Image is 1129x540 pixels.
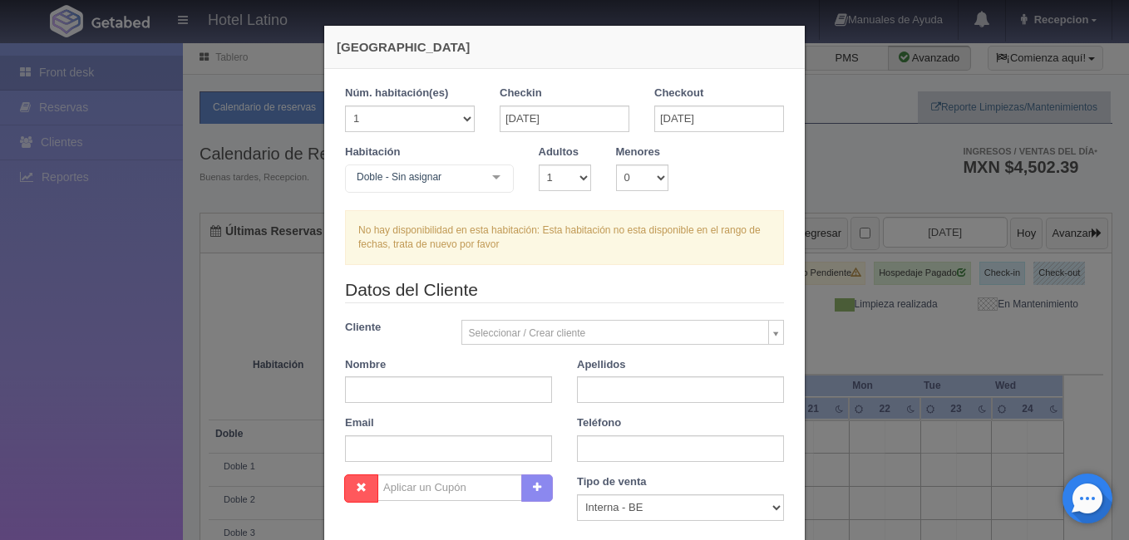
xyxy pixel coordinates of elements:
legend: Datos del Cliente [345,277,784,303]
label: Menores [616,145,660,160]
label: Adultos [539,145,579,160]
label: Cliente [333,320,449,336]
label: Núm. habitación(es) [345,86,448,101]
span: Doble - Sin asignar [353,169,480,185]
label: Checkout [654,86,703,101]
label: Nombre [345,357,386,373]
label: Apellidos [577,357,626,373]
div: No hay disponibilidad en esta habitación: Esta habitación no esta disponible en el rango de fecha... [345,210,784,265]
label: Habitación [345,145,400,160]
label: Teléfono [577,415,621,431]
label: Tipo de venta [577,474,647,490]
h4: [GEOGRAPHIC_DATA] [337,38,792,56]
a: Seleccionar / Crear cliente [461,320,785,345]
input: DD-MM-AAAA [500,106,629,132]
input: Aplicar un Cupón [377,474,522,501]
input: DD-MM-AAAA [654,106,784,132]
span: Seleccionar / Crear cliente [469,321,762,346]
label: Email [345,415,374,431]
label: Checkin [500,86,542,101]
